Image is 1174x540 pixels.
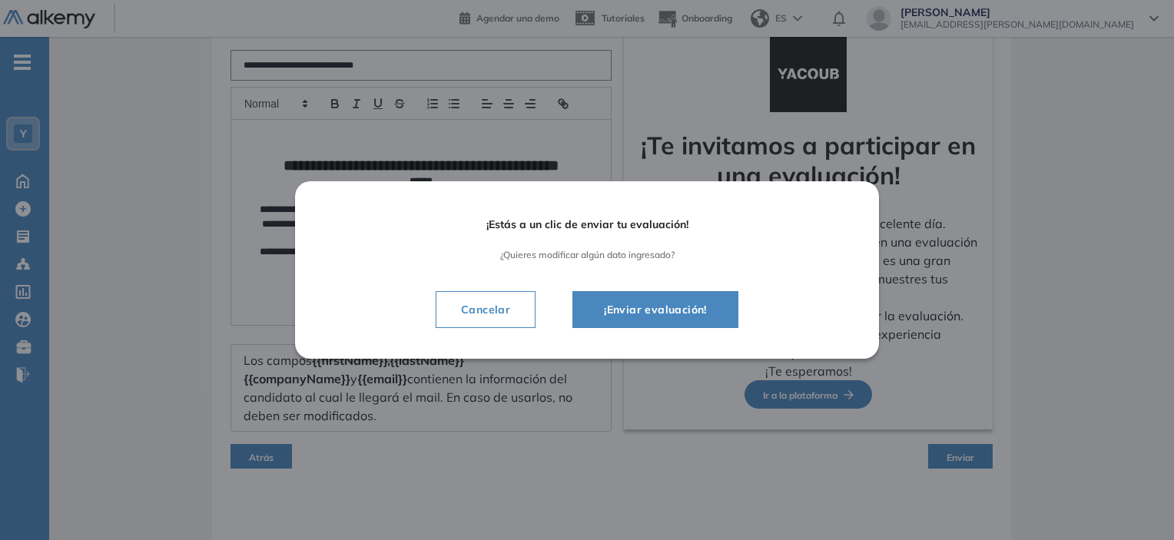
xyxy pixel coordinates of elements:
[436,291,536,328] button: Cancelar
[1097,466,1174,540] div: Widget de chat
[338,250,836,260] span: ¿Quieres modificar algún dato ingresado?
[338,218,836,231] span: ¡Estás a un clic de enviar tu evaluación!
[592,300,719,319] span: ¡Enviar evaluación!
[449,300,522,319] span: Cancelar
[1097,466,1174,540] iframe: Chat Widget
[572,291,738,328] button: ¡Enviar evaluación!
